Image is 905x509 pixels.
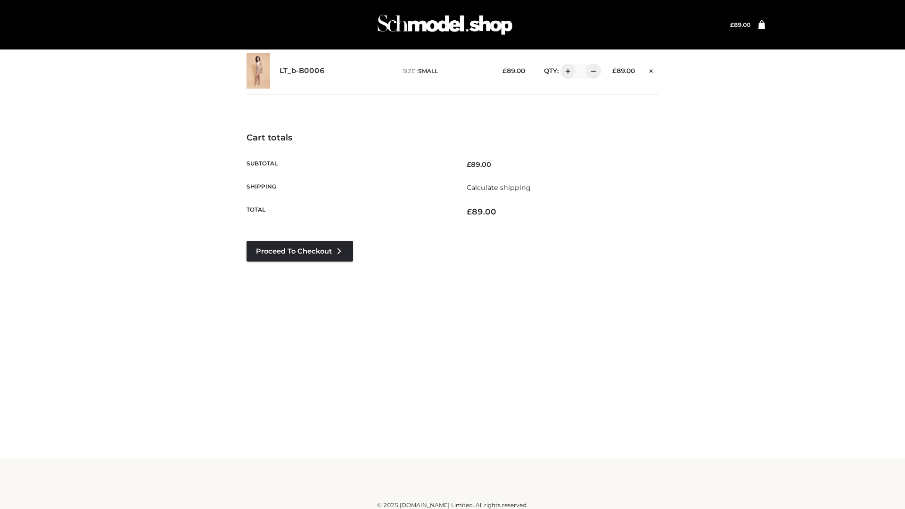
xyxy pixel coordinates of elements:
span: £ [612,67,617,74]
bdi: 89.00 [502,67,525,74]
h4: Cart totals [247,133,658,143]
span: £ [730,21,734,28]
a: Proceed to Checkout [247,241,353,262]
bdi: 89.00 [730,21,750,28]
a: LT_b-B0006 [280,66,325,75]
bdi: 89.00 [467,160,491,169]
span: £ [467,207,472,216]
img: Schmodel Admin 964 [374,6,516,43]
bdi: 89.00 [612,67,635,74]
span: SMALL [418,67,438,74]
a: Calculate shipping [467,183,531,192]
th: Shipping [247,176,452,199]
span: £ [502,67,507,74]
bdi: 89.00 [467,207,496,216]
span: £ [467,160,471,169]
p: size : [403,67,488,75]
a: £89.00 [730,21,750,28]
th: Subtotal [247,153,452,176]
th: Total [247,199,452,224]
div: QTY: [535,64,598,79]
a: Remove this item [644,64,658,76]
